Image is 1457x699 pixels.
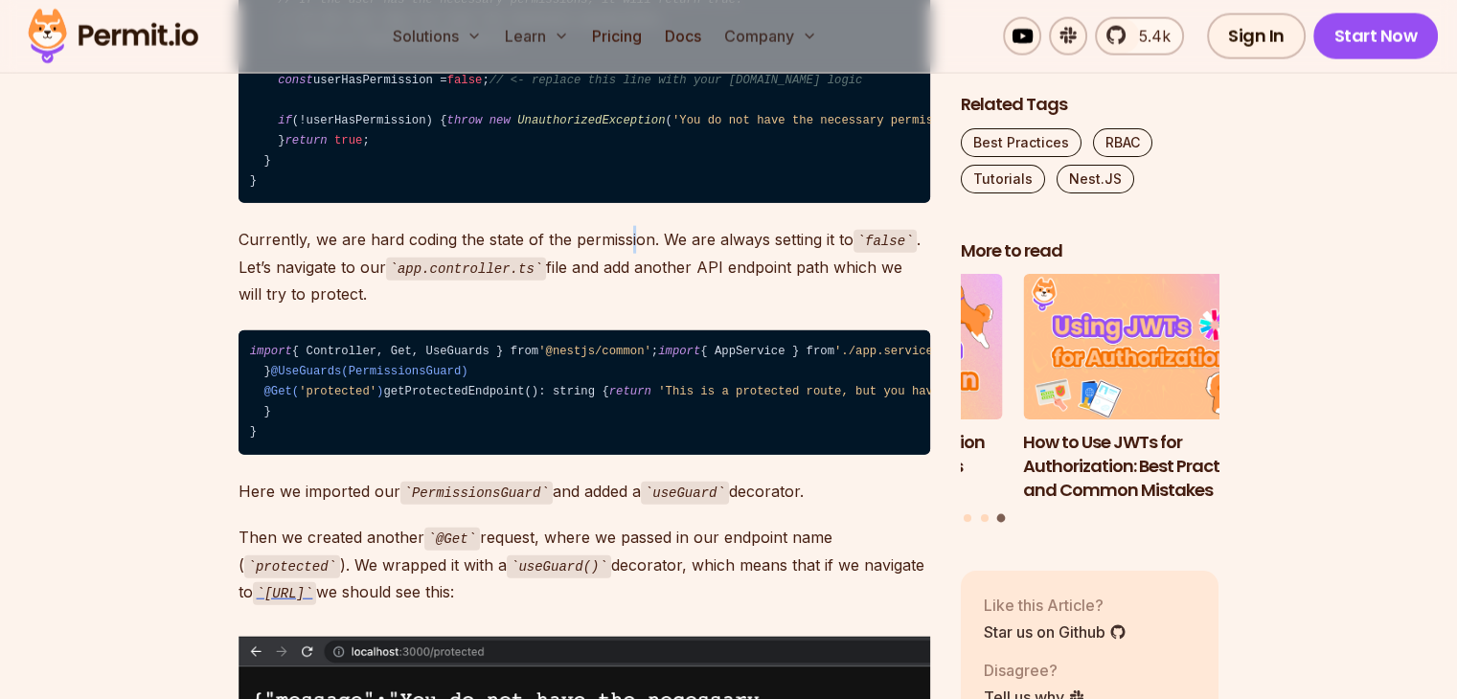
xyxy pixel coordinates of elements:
[497,17,577,56] button: Learn
[489,74,863,87] span: // <- replace this line with your [DOMAIN_NAME] logic
[263,385,383,398] span: @Get( )
[717,17,825,56] button: Company
[250,345,292,358] span: import
[239,330,930,455] code: { Controller, Get, UseGuards } from ; { AppService } from ; { PermissionsGuard } from ; export { ...
[964,513,971,521] button: Go to slide 1
[253,582,317,605] code: [URL]
[424,528,480,551] code: @Get
[253,582,317,601] a: [URL]
[961,92,1219,116] h2: Related Tags
[386,258,547,281] code: app.controller.ts
[517,114,665,127] span: UnauthorizedException
[1023,430,1282,501] h3: How to Use JWTs for Authorization: Best Practices and Common Mistakes
[1093,127,1152,156] a: RBAC
[672,114,982,127] span: 'You do not have the necessary permissions.'
[609,385,651,398] span: return
[285,134,328,147] span: return
[961,164,1045,192] a: Tutorials
[385,17,489,56] button: Solutions
[447,114,483,127] span: throw
[658,385,1003,398] span: 'This is a protected route, but you have access.'
[1057,164,1134,192] a: Nest.JS
[538,345,651,358] span: '@nestjs/common'
[19,4,207,69] img: Permit logo
[1127,25,1171,48] span: 5.4k
[1095,17,1184,56] a: 5.4k
[1313,13,1439,59] a: Start Now
[657,17,709,56] a: Docs
[744,274,1003,502] li: 2 of 3
[641,482,729,505] code: useGuard
[239,478,930,506] p: Here we imported our and added a decorator.
[984,620,1127,643] a: Star us on Github
[299,385,376,398] span: 'protected'
[981,513,989,521] button: Go to slide 2
[1023,274,1282,502] a: How to Use JWTs for Authorization: Best Practices and Common MistakesHow to Use JWTs for Authoriz...
[239,524,930,606] p: Then we created another request, where we passed in our endpoint name ( ). We wrapped it with a d...
[834,345,940,358] span: './app.service'
[744,430,1003,478] h3: Implementing Authentication and Authorization in Next.js
[1023,274,1282,502] li: 3 of 3
[984,593,1127,616] p: Like this Article?
[271,365,468,378] span: @UseGuards(PermissionsGuard)
[244,555,340,578] code: protected
[744,274,1003,419] img: Implementing Authentication and Authorization in Next.js
[961,238,1219,262] h2: More to read
[334,134,362,147] span: true
[400,482,553,505] code: PermissionsGuard
[278,114,292,127] span: if
[278,74,313,87] span: const
[239,226,930,307] p: Currently, we are hard coding the state of the permission. We are always setting it to . Let’s na...
[507,555,611,578] code: useGuard()
[961,127,1081,156] a: Best Practices
[584,17,649,56] a: Pricing
[854,230,918,253] code: false
[997,513,1006,522] button: Go to slide 3
[1023,274,1282,419] img: How to Use JWTs for Authorization: Best Practices and Common Mistakes
[984,658,1085,681] p: Disagree?
[961,274,1219,525] div: Posts
[489,114,511,127] span: new
[658,345,700,358] span: import
[447,74,483,87] span: false
[1207,13,1306,59] a: Sign In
